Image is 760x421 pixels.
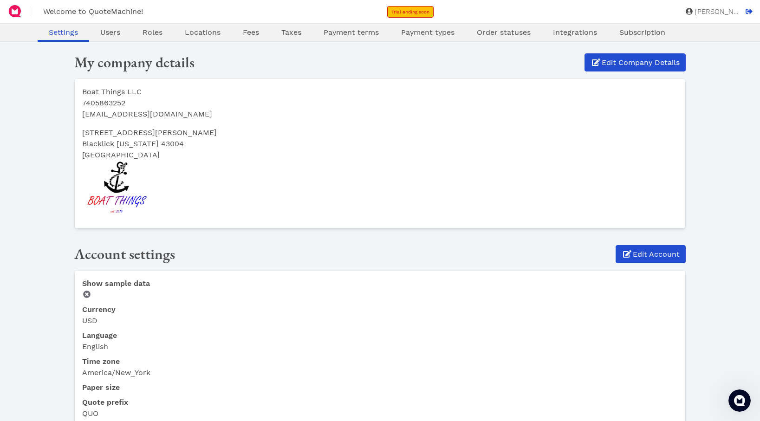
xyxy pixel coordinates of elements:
[82,97,677,109] li: 7405863252
[147,313,162,319] span: Help
[693,8,739,15] span: [PERSON_NAME]
[82,305,116,314] span: Currency
[401,28,455,37] span: Payment types
[542,27,608,38] a: Integrations
[82,279,150,288] span: Show sample data
[160,15,176,32] div: Close
[38,27,89,38] a: Settings
[19,133,141,142] div: Ask a question
[74,244,175,264] span: Account settings
[13,159,172,178] button: Search for help
[82,398,128,407] span: Quote prefix
[19,202,156,212] div: Use credit card on file
[82,161,152,214] img: Boat_Things_Color_Logo_2.png
[387,6,434,18] a: Trial ending soon
[391,9,429,14] span: Trial ending soon
[124,290,186,327] button: Help
[82,86,677,97] li: Boat Things LLC
[144,132,156,143] img: Profile image for Fin
[19,220,156,229] div: Matrices
[19,164,75,174] span: Search for help
[631,249,680,260] span: Edit Account
[82,315,677,326] dd: USD
[109,15,127,33] img: Profile image for Vadim
[89,27,131,38] a: Users
[9,125,176,150] div: Ask a questionProfile image for Fin
[728,389,751,412] iframe: Intercom live chat
[270,27,312,38] a: Taxes
[82,383,120,392] span: Paper size
[82,109,677,120] li: [EMAIL_ADDRESS][DOMAIN_NAME]
[82,367,677,378] dd: America/New_York
[616,245,686,263] a: Edit Account
[62,290,123,327] button: Messages
[131,27,174,38] a: Roles
[100,28,120,37] span: Users
[143,28,162,37] span: Roles
[390,27,466,38] a: Payment types
[13,199,172,216] div: Use credit card on file
[185,28,221,37] span: Locations
[82,127,677,138] p: [STREET_ADDRESS][PERSON_NAME]
[49,28,78,37] span: Settings
[74,52,195,72] span: My company details
[7,4,22,19] img: QuoteM_icon_flat.png
[13,181,172,199] div: Quick Start Guide for QuoteMachine
[77,313,109,319] span: Messages
[91,15,110,33] img: Profile image for Ali
[19,18,63,32] img: logo
[43,7,143,16] span: Welcome to QuoteMachine!
[19,237,156,246] div: Using Custom Attributes
[126,15,145,33] div: Profile image for Emille
[312,27,390,38] a: Payment terms
[82,149,677,161] p: [GEOGRAPHIC_DATA]
[553,28,597,37] span: Integrations
[174,27,232,38] a: Locations
[324,28,379,37] span: Payment terms
[82,331,117,340] span: Language
[20,313,41,319] span: Home
[82,408,677,419] dd: QUO
[13,216,172,233] div: Matrices
[13,233,172,250] div: Using Custom Attributes
[600,57,680,68] span: Edit Company Details
[82,357,120,366] span: Time zone
[82,341,677,352] dd: English
[19,185,156,195] div: Quick Start Guide for QuoteMachine
[243,28,259,37] span: Fees
[585,53,686,71] a: Edit Company Details
[466,27,542,38] a: Order statuses
[232,27,270,38] a: Fees
[608,27,676,38] a: Subscription
[477,28,531,37] span: Order statuses
[281,28,301,37] span: Taxes
[19,97,167,113] p: How can we help?
[82,138,677,149] p: Blacklick [US_STATE] 43004
[19,66,167,97] p: Hi [PERSON_NAME] 👋
[619,28,665,37] span: Subscription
